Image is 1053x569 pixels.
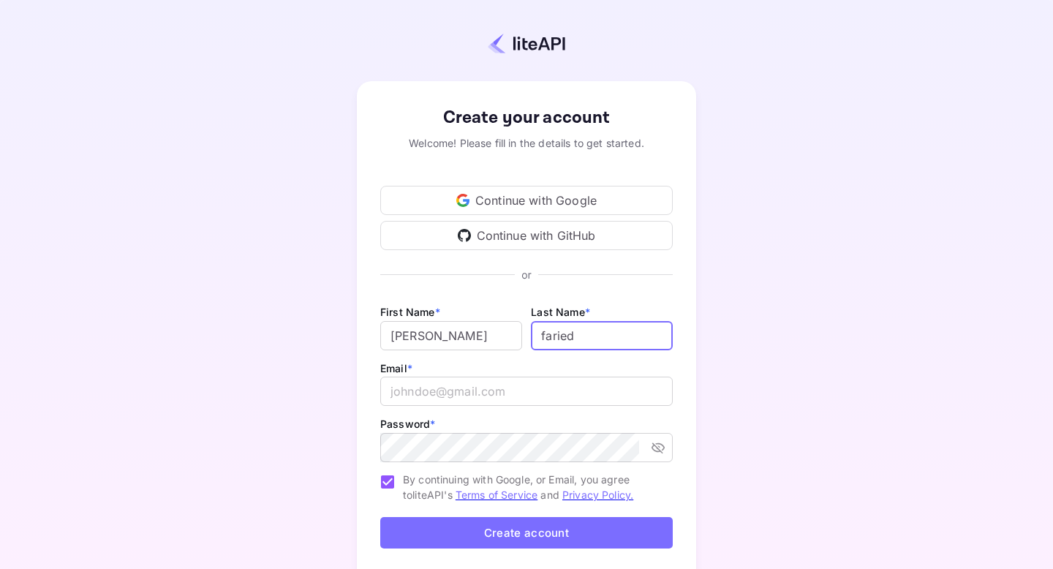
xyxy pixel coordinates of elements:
[403,472,661,502] span: By continuing with Google, or Email, you agree to liteAPI's and
[531,321,673,350] input: Doe
[380,186,673,215] div: Continue with Google
[645,434,671,461] button: toggle password visibility
[380,135,673,151] div: Welcome! Please fill in the details to get started.
[531,306,590,318] label: Last Name
[380,377,673,406] input: johndoe@gmail.com
[562,489,633,501] a: Privacy Policy.
[380,418,435,430] label: Password
[380,517,673,549] button: Create account
[380,362,412,374] label: Email
[380,221,673,250] div: Continue with GitHub
[380,321,522,350] input: John
[456,489,537,501] a: Terms of Service
[380,105,673,131] div: Create your account
[488,33,565,54] img: liteapi
[380,306,440,318] label: First Name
